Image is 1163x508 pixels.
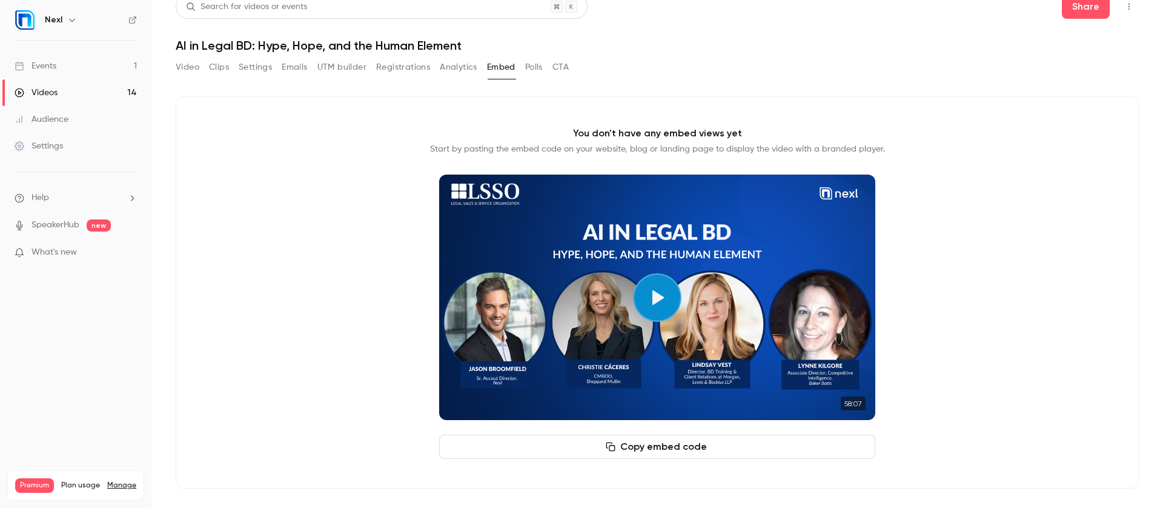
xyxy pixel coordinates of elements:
[31,219,79,232] a: SpeakerHub
[376,58,430,77] button: Registrations
[440,58,477,77] button: Analytics
[209,58,229,77] button: Clips
[87,219,111,232] span: new
[45,14,62,26] h6: Nexl
[439,435,875,459] button: Copy embed code
[15,478,54,493] span: Premium
[15,60,56,72] div: Events
[239,58,272,77] button: Settings
[552,58,569,77] button: CTA
[15,113,68,125] div: Audience
[841,396,866,410] time: 58:07
[317,58,366,77] button: UTM builder
[15,87,58,99] div: Videos
[439,175,875,420] section: Cover
[487,58,515,77] button: Embed
[282,58,307,77] button: Emails
[176,38,1139,53] h1: AI in Legal BD: Hype, Hope, and the Human Element
[15,140,63,152] div: Settings
[15,192,137,204] li: help-dropdown-opener
[633,273,681,322] button: Play video
[573,126,742,141] p: You don't have any embed views yet
[31,192,49,204] span: Help
[525,58,543,77] button: Polls
[15,10,35,30] img: Nexl
[430,143,885,155] p: Start by pasting the embed code on your website, blog or landing page to display the video with a...
[186,1,307,13] div: Search for videos or events
[61,481,100,490] span: Plan usage
[31,246,77,259] span: What's new
[107,481,136,490] a: Manage
[176,58,199,77] button: Video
